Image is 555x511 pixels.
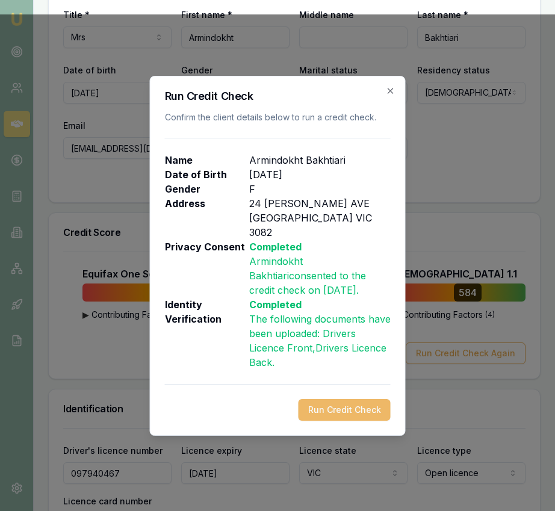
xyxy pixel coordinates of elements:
button: Run Credit Check [299,399,391,421]
p: [DATE] [249,167,282,182]
p: Gender [165,182,249,196]
p: F [249,182,255,196]
p: Name [165,153,249,167]
p: Armindokht Bakhtiari [249,153,346,167]
p: Date of Birth [165,167,249,182]
p: Address [165,196,249,240]
p: Completed [249,297,391,312]
p: Identity Verification [165,297,249,370]
p: Confirm the client details below to run a credit check. [165,111,391,123]
p: Privacy Consent [165,240,249,297]
p: 24 [PERSON_NAME] AVE [GEOGRAPHIC_DATA] VIC 3082 [249,196,391,240]
h2: Run Credit Check [165,91,391,102]
span: , Drivers Licence Back [249,342,386,368]
p: Completed [249,240,391,254]
p: Armindokht Bakhtiari consented to the credit check on [DATE] . [249,254,391,297]
p: The following documents have been uploaded: . [249,312,391,370]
